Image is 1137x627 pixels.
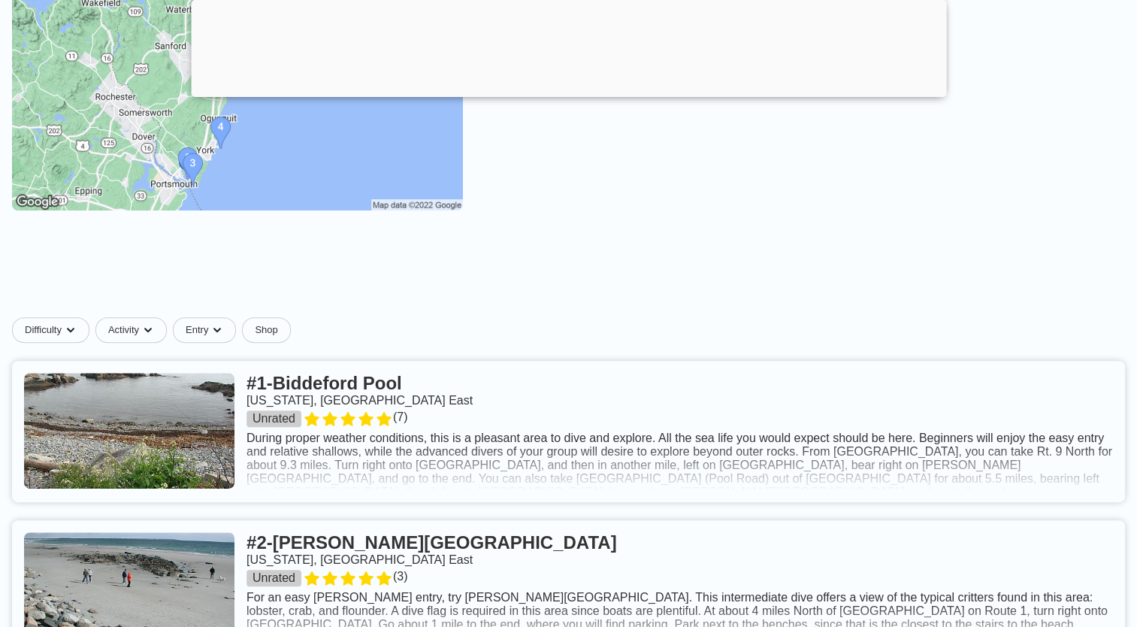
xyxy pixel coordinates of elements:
[242,317,290,343] a: Shop
[204,238,933,305] iframe: Advertisement
[65,324,77,336] img: dropdown caret
[12,317,95,343] button: Difficultydropdown caret
[828,15,1122,168] iframe: Sign in with Google Dialog
[173,317,242,343] button: Entrydropdown caret
[211,324,223,336] img: dropdown caret
[186,324,208,336] span: Entry
[95,317,173,343] button: Activitydropdown caret
[142,324,154,336] img: dropdown caret
[25,324,62,336] span: Difficulty
[108,324,139,336] span: Activity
